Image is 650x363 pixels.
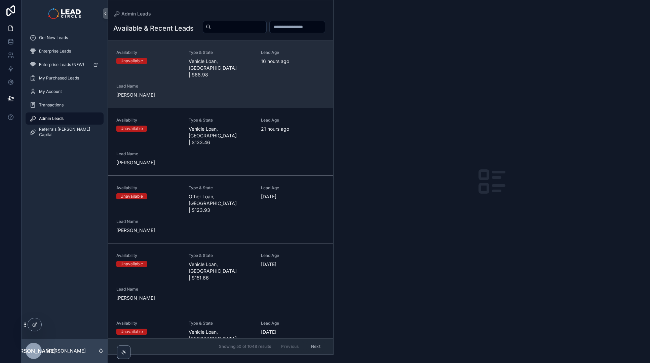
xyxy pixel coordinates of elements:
[26,112,104,125] a: Admin Leads
[26,126,104,138] a: Referrals [PERSON_NAME] Capital
[261,126,325,132] span: 21 hours ago
[261,329,325,335] span: [DATE]
[116,219,181,224] span: Lead Name
[116,92,181,98] span: [PERSON_NAME]
[189,253,253,258] span: Type & State
[26,86,104,98] a: My Account
[108,108,333,175] a: AvailabilityUnavailableType & StateVehicle Loan, [GEOGRAPHIC_DATA] | $133.46Lead Age21 hours agoL...
[26,72,104,84] a: My Purchased Leads
[39,89,62,94] span: My Account
[261,321,325,326] span: Lead Age
[113,10,151,17] a: Admin Leads
[26,99,104,111] a: Transactions
[189,126,253,146] span: Vehicle Loan, [GEOGRAPHIC_DATA] | $133.46
[261,193,325,200] span: [DATE]
[116,151,181,157] span: Lead Name
[189,58,253,78] span: Vehicle Loan, [GEOGRAPHIC_DATA] | $68.98
[116,295,181,301] span: [PERSON_NAME]
[116,253,181,258] span: Availability
[261,253,325,258] span: Lead Age
[261,185,325,191] span: Lead Age
[306,341,325,352] button: Next
[11,347,56,355] span: [PERSON_NAME]
[48,8,80,19] img: App logo
[121,10,151,17] span: Admin Leads
[120,329,143,335] div: Unavailable
[120,58,143,64] div: Unavailable
[116,227,181,234] span: [PERSON_NAME]
[116,118,181,123] span: Availability
[39,35,68,40] span: Get New Leads
[39,48,71,54] span: Enterprise Leads
[261,118,325,123] span: Lead Age
[108,40,333,108] a: AvailabilityUnavailableType & StateVehicle Loan, [GEOGRAPHIC_DATA] | $68.98Lead Age16 hours agoLe...
[116,287,181,292] span: Lead Name
[120,261,143,267] div: Unavailable
[219,344,271,349] span: Showing 50 of 1048 results
[189,261,253,281] span: Vehicle Loan, [GEOGRAPHIC_DATA] | $151.66
[261,50,325,55] span: Lead Age
[116,84,181,89] span: Lead Name
[261,261,325,268] span: [DATE]
[113,24,194,33] h1: Available & Recent Leads
[108,175,333,243] a: AvailabilityUnavailableType & StateOther Loan, [GEOGRAPHIC_DATA] | $123.93Lead Age[DATE]Lead Name...
[39,102,64,108] span: Transactions
[26,59,104,71] a: Enterprise Leads (NEW)
[120,126,143,132] div: Unavailable
[189,193,253,213] span: Other Loan, [GEOGRAPHIC_DATA] | $123.93
[116,321,181,326] span: Availability
[116,50,181,55] span: Availability
[26,32,104,44] a: Get New Leads
[47,348,86,354] p: [PERSON_NAME]
[26,45,104,57] a: Enterprise Leads
[116,185,181,191] span: Availability
[39,62,84,67] span: Enterprise Leads (NEW)
[39,116,64,121] span: Admin Leads
[189,321,253,326] span: Type & State
[120,193,143,199] div: Unavailable
[116,159,181,166] span: [PERSON_NAME]
[108,243,333,311] a: AvailabilityUnavailableType & StateVehicle Loan, [GEOGRAPHIC_DATA] | $151.66Lead Age[DATE]Lead Na...
[261,58,325,65] span: 16 hours ago
[189,118,253,123] span: Type & State
[22,27,108,147] div: scrollable content
[39,75,79,81] span: My Purchased Leads
[189,185,253,191] span: Type & State
[39,127,97,137] span: Referrals [PERSON_NAME] Capital
[189,329,253,349] span: Vehicle Loan, [GEOGRAPHIC_DATA] | $115.81
[189,50,253,55] span: Type & State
